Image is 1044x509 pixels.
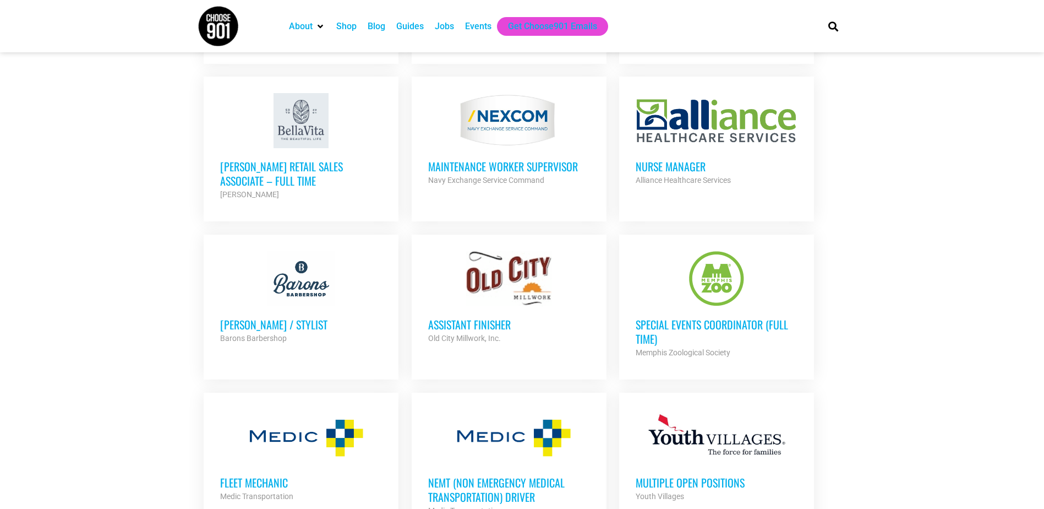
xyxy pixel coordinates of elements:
[428,475,590,504] h3: NEMT (Non Emergency Medical Transportation) Driver
[428,176,544,185] strong: Navy Exchange Service Command
[220,159,382,188] h3: [PERSON_NAME] Retail Sales Associate – Full Time
[636,475,797,490] h3: Multiple Open Positions
[220,317,382,332] h3: [PERSON_NAME] / Stylist
[289,20,313,33] a: About
[220,492,293,501] strong: Medic Transportation
[204,235,398,361] a: [PERSON_NAME] / Stylist Barons Barbershop
[824,17,842,35] div: Search
[465,20,491,33] a: Events
[220,190,279,199] strong: [PERSON_NAME]
[428,334,501,343] strong: Old City Millwork, Inc.
[283,17,810,36] nav: Main nav
[412,235,606,361] a: Assistant Finisher Old City Millwork, Inc.
[220,334,287,343] strong: Barons Barbershop
[508,20,597,33] a: Get Choose901 Emails
[428,159,590,174] h3: MAINTENANCE WORKER SUPERVISOR
[636,176,731,185] strong: Alliance Healthcare Services
[619,235,814,376] a: Special Events Coordinator (Full Time) Memphis Zoological Society
[283,17,331,36] div: About
[636,317,797,346] h3: Special Events Coordinator (Full Time)
[220,475,382,490] h3: Fleet Mechanic
[396,20,424,33] a: Guides
[636,348,730,357] strong: Memphis Zoological Society
[204,77,398,218] a: [PERSON_NAME] Retail Sales Associate – Full Time [PERSON_NAME]
[412,77,606,203] a: MAINTENANCE WORKER SUPERVISOR Navy Exchange Service Command
[368,20,385,33] a: Blog
[336,20,357,33] a: Shop
[619,77,814,203] a: Nurse Manager Alliance Healthcare Services
[428,317,590,332] h3: Assistant Finisher
[636,159,797,174] h3: Nurse Manager
[636,492,684,501] strong: Youth Villages
[435,20,454,33] a: Jobs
